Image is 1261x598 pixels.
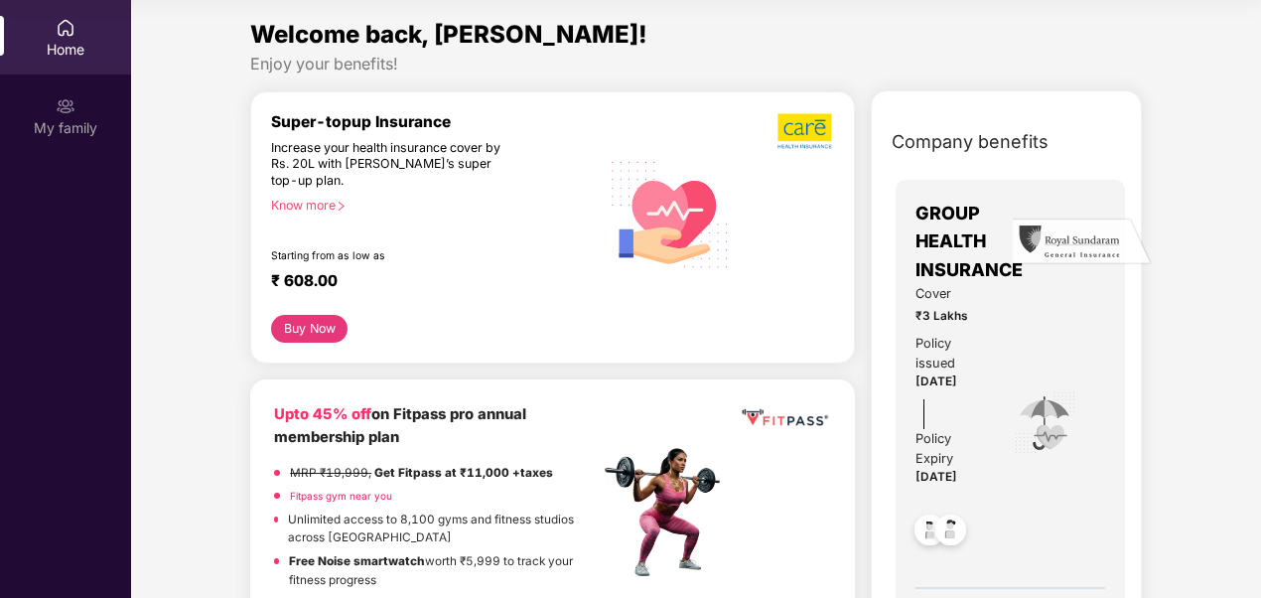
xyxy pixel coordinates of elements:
b: Upto 45% off [274,405,371,423]
div: Enjoy your benefits! [250,54,1142,75]
b: on Fitpass pro annual membership plan [274,405,526,446]
span: [DATE] [915,374,957,388]
strong: Free Noise smartwatch [289,554,425,568]
img: svg+xml;base64,PHN2ZyB3aWR0aD0iMjAiIGhlaWdodD0iMjAiIHZpZXdCb3g9IjAgMCAyMCAyMCIgZmlsbD0ibm9uZSIgeG... [56,96,75,116]
div: Know more [271,198,588,212]
img: svg+xml;base64,PHN2ZyB4bWxucz0iaHR0cDovL3d3dy53My5vcmcvMjAwMC9zdmciIHdpZHRoPSI0OC45NDMiIGhlaWdodD... [926,509,975,557]
img: svg+xml;base64,PHN2ZyB4bWxucz0iaHR0cDovL3d3dy53My5vcmcvMjAwMC9zdmciIHdpZHRoPSI0OC45NDMiIGhlaWdodD... [906,509,954,557]
strong: Get Fitpass at ₹11,000 +taxes [374,466,553,480]
img: svg+xml;base64,PHN2ZyB4bWxucz0iaHR0cDovL3d3dy53My5vcmcvMjAwMC9zdmciIHhtbG5zOnhsaW5rPSJodHRwOi8vd3... [600,142,741,285]
img: icon [1013,390,1077,456]
span: ₹3 Lakhs [915,307,986,326]
img: fppp.png [739,403,832,432]
span: right [336,201,347,212]
span: Welcome back, [PERSON_NAME]! [250,20,647,49]
div: Super-topup Insurance [271,112,600,131]
p: Unlimited access to 8,100 gyms and fitness studios across [GEOGRAPHIC_DATA] [288,511,599,547]
div: Increase your health insurance cover by Rs. 20L with [PERSON_NAME]’s super top-up plan. [271,140,514,190]
span: [DATE] [915,470,957,484]
img: svg+xml;base64,PHN2ZyBpZD0iSG9tZSIgeG1sbnM9Imh0dHA6Ly93d3cudzMub3JnLzIwMDAvc3ZnIiB3aWR0aD0iMjAiIG... [56,18,75,38]
img: b5dec4f62d2307b9de63beb79f102df3.png [777,112,834,150]
span: Cover [915,284,986,304]
span: GROUP HEALTH INSURANCE [915,200,1023,284]
div: Policy issued [915,334,986,374]
img: fpp.png [599,443,738,582]
del: MRP ₹19,999, [290,466,371,480]
p: worth ₹5,999 to track your fitness progress [289,552,599,589]
button: Buy Now [271,315,348,343]
a: Fitpass gym near you [290,490,392,502]
div: Policy Expiry [915,429,986,469]
div: Starting from as low as [271,249,515,263]
div: ₹ 608.00 [271,271,580,295]
img: insurerLogo [1013,218,1152,266]
span: Company benefits [892,128,1049,156]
